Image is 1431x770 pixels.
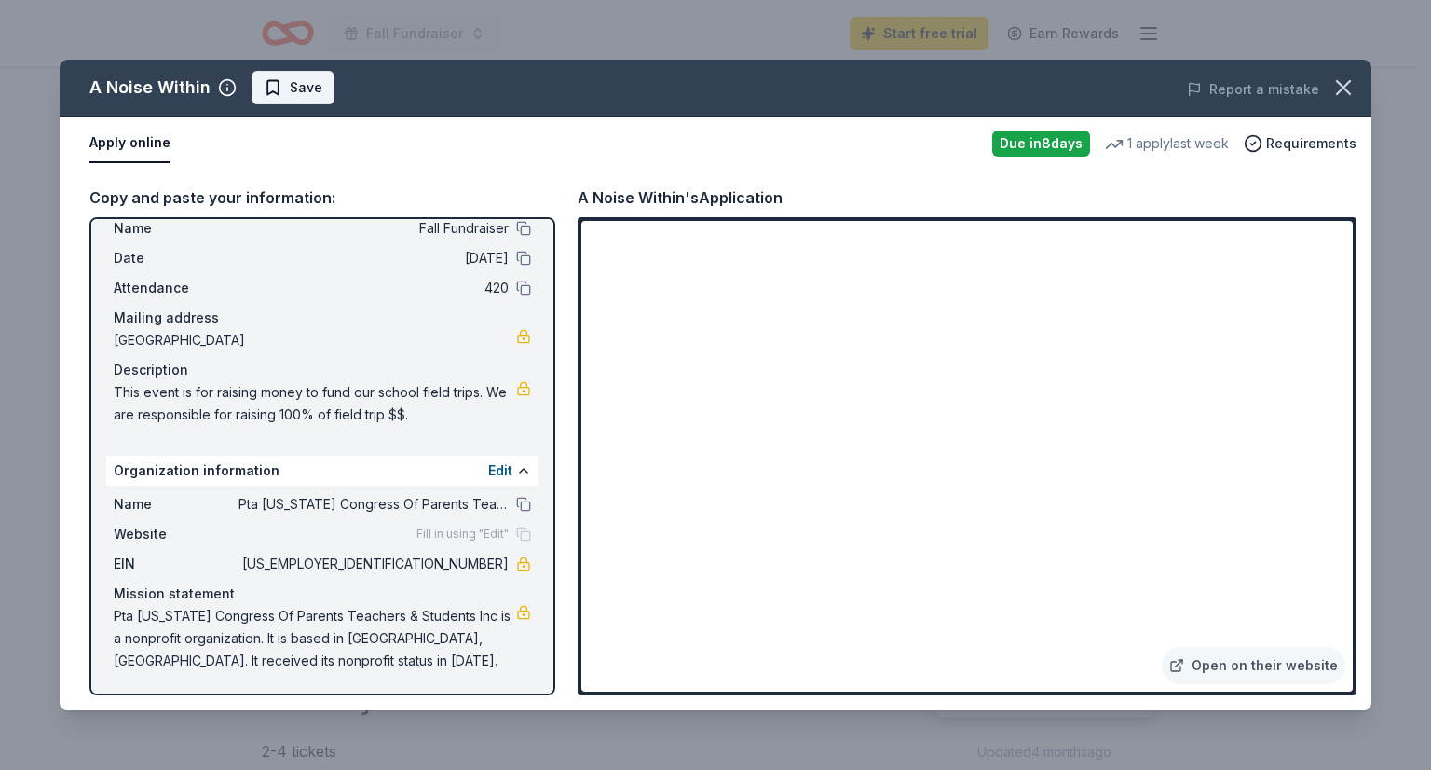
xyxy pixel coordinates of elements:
a: Open on their website [1162,647,1345,684]
div: Organization information [106,456,538,486]
button: Save [252,71,334,104]
span: This event is for raising money to fund our school field trips. We are responsible for raising 10... [114,381,516,426]
button: Apply online [89,124,170,163]
span: Website [114,523,238,545]
span: [US_EMPLOYER_IDENTIFICATION_NUMBER] [238,553,509,575]
button: Edit [488,460,512,482]
button: Requirements [1244,132,1356,155]
span: Requirements [1266,132,1356,155]
span: Fall Fundraiser [238,217,509,240]
span: [DATE] [238,247,509,269]
span: Fill in using "Edit" [416,527,509,542]
span: Date [114,247,238,269]
div: A Noise Within's Application [578,186,783,210]
span: Name [114,217,238,240]
div: A Noise Within [89,73,211,103]
span: [GEOGRAPHIC_DATA] [114,329,516,351]
span: 420 [238,277,509,299]
div: Description [114,359,531,381]
div: Mission statement [114,583,531,605]
span: Save [290,76,322,99]
div: Mailing address [114,307,531,329]
span: Pta [US_STATE] Congress Of Parents Teachers & Students Inc [238,493,509,516]
span: Name [114,493,238,516]
div: Due in 8 days [992,131,1090,157]
div: Copy and paste your information: [89,186,555,210]
span: Attendance [114,277,238,299]
button: Report a mistake [1187,78,1319,101]
span: EIN [114,553,238,575]
div: 1 apply last week [1105,132,1229,155]
span: Pta [US_STATE] Congress Of Parents Teachers & Students Inc is a nonprofit organization. It is bas... [114,605,516,672]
